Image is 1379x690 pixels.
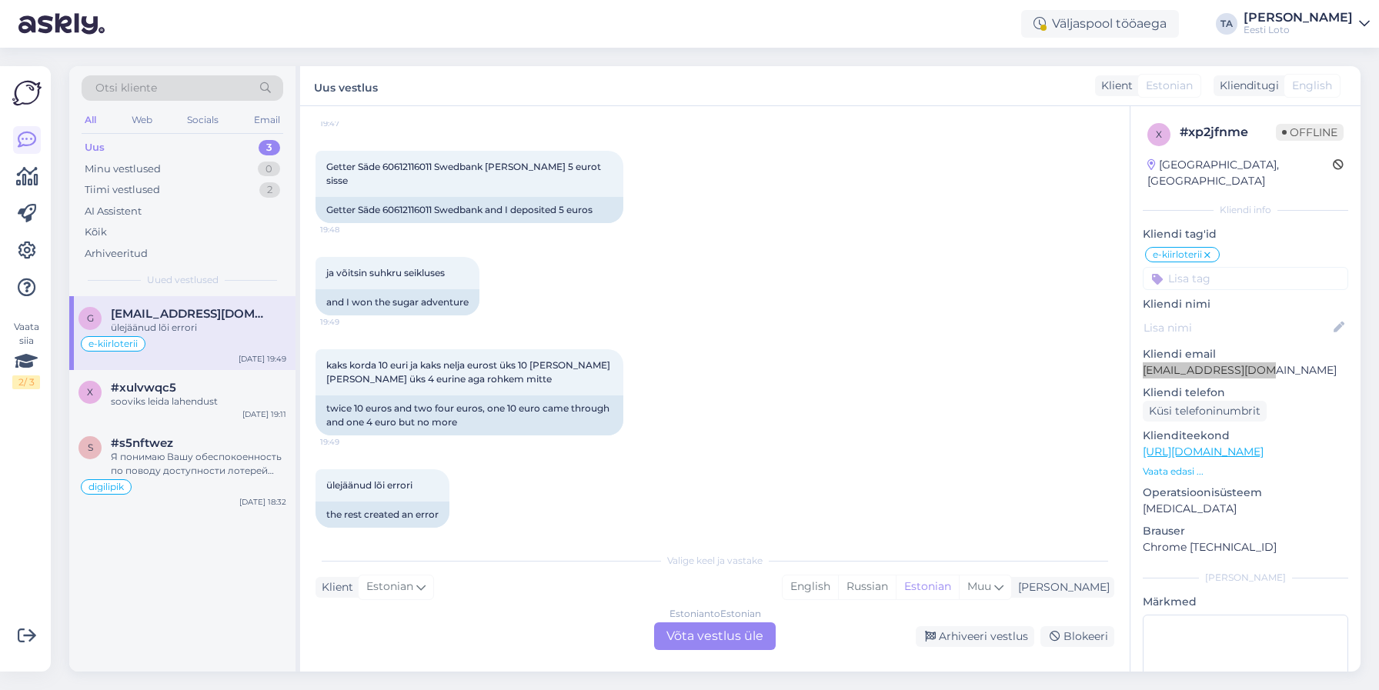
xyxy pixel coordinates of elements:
div: [DATE] 19:49 [239,353,286,365]
div: AI Assistent [85,204,142,219]
div: Arhiveeritud [85,246,148,262]
span: #xulvwqc5 [111,381,176,395]
span: Estonian [1146,78,1193,94]
div: the rest created an error [316,502,449,528]
div: Russian [838,575,896,598]
div: Võta vestlus üle [654,622,776,650]
span: Getter Säde 60612116011 Swedbank [PERSON_NAME] 5 eurot sisse [326,161,603,186]
div: Email [251,110,283,130]
span: e-kiirloterii [88,339,138,348]
span: e-kiirloterii [1153,250,1202,259]
span: Muu [967,579,991,593]
p: Vaata edasi ... [1143,465,1348,478]
div: Я понимаю Вашу обеспокоенность по поводу доступности лотерей для пожилых людей или тех, кто не по... [111,450,286,478]
div: English [783,575,838,598]
div: 2 / 3 [12,375,40,389]
div: ülejäänud lõi errori [111,321,286,335]
p: Brauser [1143,523,1348,539]
a: [URL][DOMAIN_NAME] [1143,445,1264,458]
label: Uus vestlus [314,75,378,96]
span: 19:48 [320,224,378,235]
div: Web [129,110,155,130]
div: Klient [316,579,353,595]
span: Offline [1276,124,1344,141]
div: [PERSON_NAME] [1012,579,1110,595]
span: x [1156,128,1162,140]
div: [PERSON_NAME] [1244,12,1353,24]
div: TA [1216,13,1237,35]
span: #s5nftwez [111,436,173,450]
div: Estonian [896,575,959,598]
div: Eesti Loto [1244,24,1353,36]
div: Getter Säde 60612116011 Swedbank and I deposited 5 euros [316,197,623,223]
input: Lisa tag [1143,267,1348,290]
span: 19:49 [320,528,378,540]
div: 3 [259,140,280,155]
span: ülejäänud lõi errori [326,479,412,491]
span: g [87,312,94,324]
p: [EMAIL_ADDRESS][DOMAIN_NAME] [1143,362,1348,378]
div: [PERSON_NAME] [1143,571,1348,585]
p: Kliendi nimi [1143,296,1348,312]
div: Kliendi info [1143,203,1348,217]
span: Otsi kliente [95,80,157,96]
img: Askly Logo [12,78,42,108]
div: Estonian to Estonian [669,607,761,621]
div: Klienditugi [1214,78,1279,94]
span: s [88,442,93,453]
div: [DATE] 18:32 [239,496,286,508]
span: x [87,386,93,398]
div: [GEOGRAPHIC_DATA], [GEOGRAPHIC_DATA] [1147,157,1333,189]
span: English [1292,78,1332,94]
span: 19:49 [320,316,378,328]
div: Blokeeri [1040,626,1114,647]
div: Küsi telefoninumbrit [1143,401,1267,422]
div: Socials [184,110,222,130]
div: sooviks leida lahendust [111,395,286,408]
div: twice 10 euros and two four euros, one 10 euro came through and one 4 euro but no more [316,395,623,435]
span: Uued vestlused [147,273,219,287]
div: Väljaspool tööaega [1021,10,1179,38]
span: getter.sade@mail.ee [111,307,271,321]
span: ja võitsin suhkru seikluses [326,267,445,278]
span: 19:49 [320,436,378,448]
a: [PERSON_NAME]Eesti Loto [1244,12,1370,36]
input: Lisa nimi [1144,319,1331,336]
p: Kliendi tag'id [1143,226,1348,242]
p: Klienditeekond [1143,428,1348,444]
div: Valige keel ja vastake [316,554,1114,568]
div: Kõik [85,225,107,240]
div: Uus [85,140,105,155]
div: Minu vestlused [85,162,161,177]
div: 0 [258,162,280,177]
div: All [82,110,99,130]
div: 2 [259,182,280,198]
div: [DATE] 19:11 [242,408,286,420]
div: Tiimi vestlused [85,182,160,198]
div: Arhiveeri vestlus [916,626,1034,647]
div: Klient [1095,78,1133,94]
div: and I won the sugar adventure [316,289,479,315]
div: # xp2jfnme [1180,123,1276,142]
p: Märkmed [1143,594,1348,610]
p: Operatsioonisüsteem [1143,485,1348,501]
div: Vaata siia [12,320,40,389]
span: kaks korda 10 euri ja kaks nelja eurost üks 10 [PERSON_NAME] [PERSON_NAME] üks 4 eurine aga rohke... [326,359,613,385]
p: [MEDICAL_DATA] [1143,501,1348,517]
p: Kliendi telefon [1143,385,1348,401]
span: Estonian [366,578,413,595]
span: 19:47 [320,118,378,129]
p: Kliendi email [1143,346,1348,362]
p: Chrome [TECHNICAL_ID] [1143,539,1348,555]
span: digilipik [88,482,124,492]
